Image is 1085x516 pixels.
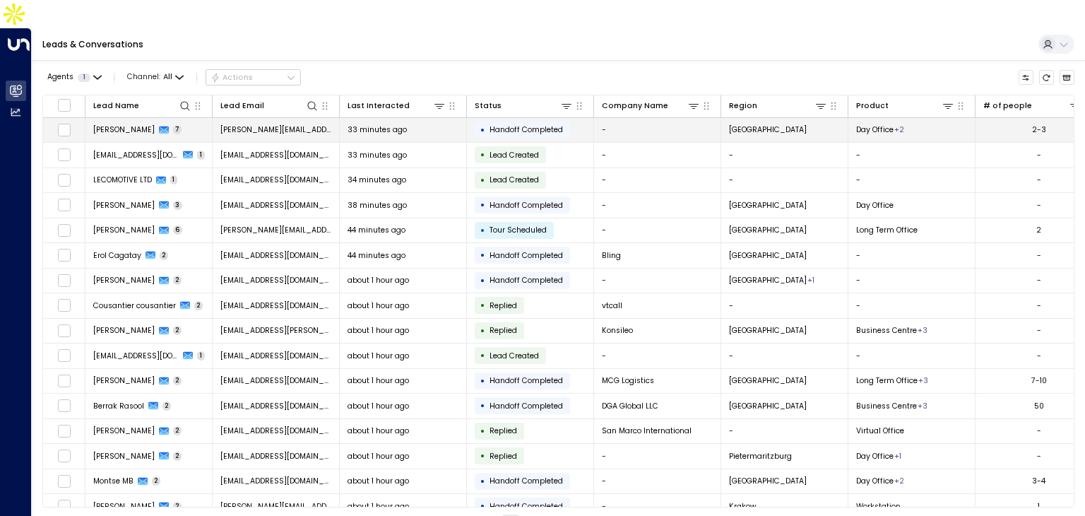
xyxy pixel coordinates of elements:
[848,143,976,168] td: -
[173,452,182,461] span: 2
[918,325,927,336] div: Day Office,Long Term Office,Workstation
[594,218,721,243] td: -
[602,100,668,112] div: Company Name
[1037,175,1041,185] div: -
[220,375,332,386] span: weronika.wisniewska@mcg-logistics.com
[480,146,485,164] div: •
[57,274,71,287] span: Toggle select row
[1060,70,1075,86] button: Archived Leads
[894,451,901,462] div: Meeting Room
[194,301,203,310] span: 2
[1039,70,1055,86] span: Refresh
[57,299,71,312] span: Toggle select row
[894,124,904,135] div: Long Term Office,Workstation
[594,469,721,494] td: -
[220,351,332,361] span: quarantine@messaging.microsoft.com
[918,401,927,411] div: Day Campus,Day Office,Meeting Room
[490,501,563,512] span: Handoff Completed
[348,275,409,286] span: about 1 hour ago
[848,344,976,368] td: -
[602,426,692,436] span: San Marco International
[594,269,721,293] td: -
[721,419,848,444] td: -
[480,271,485,290] div: •
[490,300,517,311] span: Replied
[348,476,409,486] span: about 1 hour ago
[729,476,807,486] span: Barcelona
[490,200,563,211] span: Handoff Completed
[480,346,485,365] div: •
[848,269,976,293] td: -
[856,100,889,112] div: Product
[729,124,807,135] span: Johannesburg
[42,70,105,85] button: Agents1
[348,451,409,462] span: about 1 hour ago
[170,175,178,184] span: 1
[348,375,409,386] span: about 1 hour ago
[348,150,407,160] span: 33 minutes ago
[856,401,917,411] span: Business Centre
[729,451,792,462] span: Pietermaritzburg
[220,426,332,436] span: Rgallelli@sanmarcointernational.net
[57,123,71,136] span: Toggle select row
[721,168,848,193] td: -
[848,243,976,268] td: -
[602,375,654,386] span: MCG Logistics
[173,326,182,335] span: 2
[220,200,332,211] span: javiersantomeregueira@gmail.com
[480,322,485,340] div: •
[729,501,757,512] span: Krakow
[348,426,409,436] span: about 1 hour ago
[160,251,169,260] span: 2
[918,375,928,386] div: Meeting Room,Parking,Workstation
[480,221,485,240] div: •
[490,124,563,135] span: Handoff Completed
[348,351,409,361] span: about 1 hour ago
[729,375,807,386] span: Warszawa
[348,100,410,112] div: Last Interacted
[721,344,848,368] td: -
[729,200,807,211] span: Athens
[1032,476,1045,486] div: 3-4
[480,296,485,315] div: •
[173,426,182,435] span: 2
[220,451,332,462] span: dlaminigabsilenobuhle@gmail.com
[348,401,409,411] span: about 1 hour ago
[93,200,155,211] span: Javier Santomé
[480,171,485,189] div: •
[220,325,332,336] span: jade.thorne@konsileo.com
[93,501,155,512] span: Andrzej Kokoszka
[93,426,155,436] span: Ralph Gallelli
[348,250,405,261] span: 44 minutes ago
[220,501,332,512] span: andrzej.kokoszka@outlook.com
[594,193,721,218] td: -
[848,168,976,193] td: -
[173,502,182,511] span: 2
[1034,401,1044,411] div: 50
[93,300,176,311] span: Cousantier cousantier
[220,99,319,112] div: Lead Email
[475,99,574,112] div: Status
[490,225,547,235] span: Tour Scheduled
[348,501,409,512] span: about 1 hour ago
[490,476,563,486] span: Handoff Completed
[93,124,155,135] span: Pieter Roux
[93,401,144,411] span: Berrak Rasool
[894,476,904,486] div: Long Term Office,Meeting Room
[57,349,71,363] span: Toggle select row
[983,99,1082,112] div: # of people
[1037,426,1041,436] div: -
[490,451,517,462] span: Replied
[1037,275,1041,286] div: -
[1032,124,1046,135] div: 2-3
[856,375,918,386] span: Long Term Office
[729,401,807,411] span: Brussels
[480,422,485,440] div: •
[173,201,183,210] span: 3
[729,100,757,112] div: Region
[729,99,828,112] div: Region
[57,173,71,187] span: Toggle select row
[57,424,71,438] span: Toggle select row
[1037,451,1041,462] div: -
[729,275,807,286] span: Amstelveen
